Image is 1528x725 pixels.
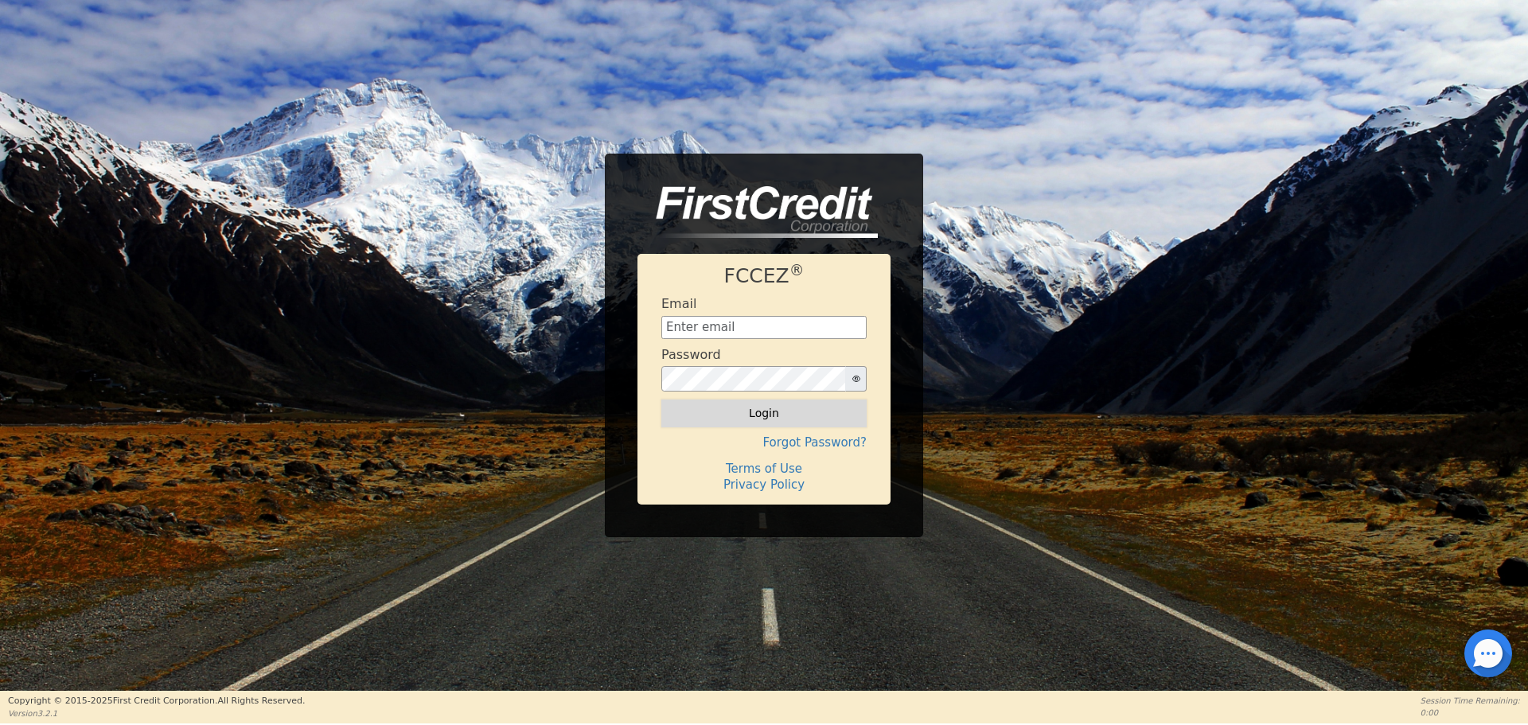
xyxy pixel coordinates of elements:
[1421,707,1520,719] p: 0:00
[661,435,867,450] h4: Forgot Password?
[661,462,867,476] h4: Terms of Use
[637,186,878,239] img: logo-CMu_cnol.png
[661,347,721,362] h4: Password
[661,400,867,427] button: Login
[1421,695,1520,707] p: Session Time Remaining:
[661,264,867,288] h1: FCCEZ
[661,316,867,340] input: Enter email
[661,477,867,492] h4: Privacy Policy
[8,707,305,719] p: Version 3.2.1
[8,695,305,708] p: Copyright © 2015- 2025 First Credit Corporation.
[789,262,805,279] sup: ®
[661,366,846,392] input: password
[661,296,696,311] h4: Email
[217,696,305,706] span: All Rights Reserved.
